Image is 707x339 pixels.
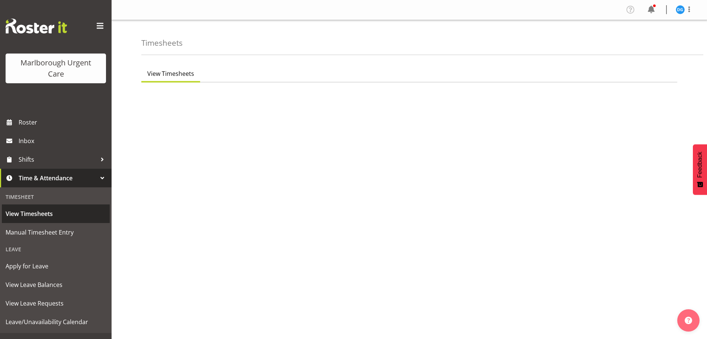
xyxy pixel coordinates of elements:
button: Feedback - Show survey [693,144,707,195]
span: Shifts [19,154,97,165]
span: Inbox [19,135,108,146]
span: Roster [19,117,108,128]
img: Rosterit website logo [6,19,67,33]
div: Timesheet [2,189,110,204]
a: Apply for Leave [2,257,110,275]
img: help-xxl-2.png [685,317,692,324]
span: View Timesheets [147,69,194,78]
span: View Leave Requests [6,298,106,309]
img: deo-garingalao11926.jpg [676,5,685,14]
a: View Timesheets [2,204,110,223]
span: Apply for Leave [6,261,106,272]
a: View Leave Requests [2,294,110,313]
span: Feedback [697,152,703,178]
span: Manual Timesheet Entry [6,227,106,238]
div: Leave [2,242,110,257]
div: Marlborough Urgent Care [13,57,99,80]
a: Leave/Unavailability Calendar [2,313,110,331]
h4: Timesheets [141,39,183,47]
span: View Timesheets [6,208,106,219]
span: Time & Attendance [19,172,97,184]
a: Manual Timesheet Entry [2,223,110,242]
span: View Leave Balances [6,279,106,290]
a: View Leave Balances [2,275,110,294]
span: Leave/Unavailability Calendar [6,316,106,327]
